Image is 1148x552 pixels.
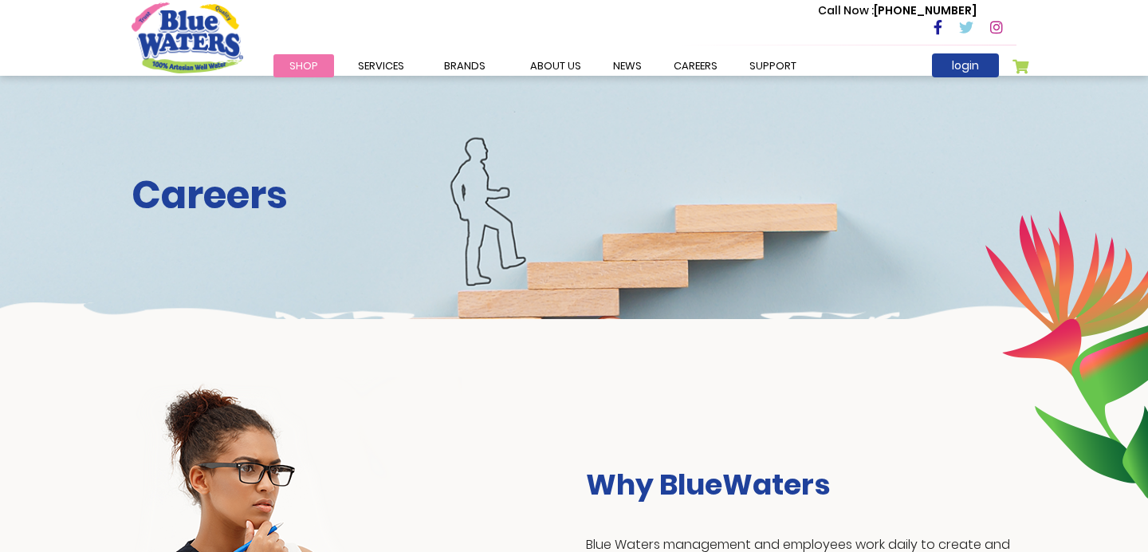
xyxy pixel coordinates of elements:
img: career-intro-leaves.png [985,210,1148,499]
span: Brands [444,58,486,73]
a: Services [342,54,420,77]
a: login [932,53,999,77]
h3: Why BlueWaters [586,467,1016,502]
a: about us [514,54,597,77]
span: Shop [289,58,318,73]
a: News [597,54,658,77]
p: [PHONE_NUMBER] [818,2,977,19]
a: Brands [428,54,501,77]
span: Call Now : [818,2,874,18]
span: Services [358,58,404,73]
a: Shop [273,54,334,77]
a: careers [658,54,733,77]
a: store logo [132,2,243,73]
a: support [733,54,812,77]
h2: Careers [132,172,1016,219]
